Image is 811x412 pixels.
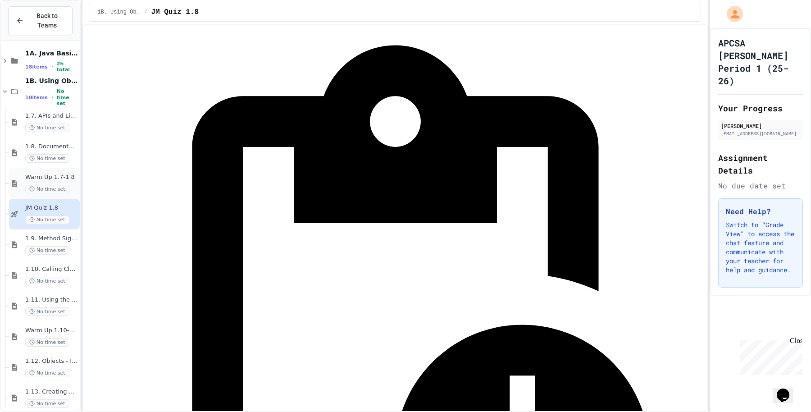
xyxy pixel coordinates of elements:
span: No time set [57,88,78,106]
span: • [51,63,53,70]
span: 1.7. APIs and Libraries [25,112,78,120]
span: No time set [25,338,69,347]
span: 1B. Using Objects [97,9,141,16]
iframe: chat widget [736,337,802,375]
span: Back to Teams [29,11,65,30]
h1: APCSA [PERSON_NAME] Period 1 (25-26) [718,37,803,87]
span: / [144,9,147,16]
span: 1A. Java Basics [25,49,78,57]
div: [PERSON_NAME] [721,122,800,130]
span: 1.13. Creating and Initializing Objects: Constructors [25,388,78,396]
span: JM Quiz 1.8 [25,204,78,212]
span: No time set [25,399,69,408]
h2: Assignment Details [718,151,803,177]
span: No time set [25,369,69,377]
span: No time set [25,307,69,316]
span: Warm Up 1.10-1.11 [25,327,78,334]
span: No time set [25,246,69,255]
span: 1.12. Objects - Instances of Classes [25,357,78,365]
span: 1.9. Method Signatures [25,235,78,243]
span: • [51,94,53,101]
div: No due date set [718,180,803,191]
h2: Your Progress [718,102,803,114]
button: Back to Teams [8,6,73,35]
span: No time set [25,154,69,163]
h3: Need Help? [726,206,795,217]
span: No time set [25,185,69,193]
span: 2h total [57,61,78,73]
iframe: chat widget [773,376,802,403]
span: No time set [25,124,69,132]
p: Switch to "Grade View" to access the chat feature and communicate with your teacher for help and ... [726,220,795,275]
span: 10 items [25,95,48,101]
span: 1.10. Calling Class Methods [25,266,78,273]
span: 18 items [25,64,48,70]
span: Warm Up 1.7-1.8 [25,174,78,181]
div: [EMAIL_ADDRESS][DOMAIN_NAME] [721,130,800,137]
div: Chat with us now!Close [4,4,62,57]
span: No time set [25,277,69,285]
span: 1B. Using Objects [25,77,78,85]
span: 1.11. Using the Math Class [25,296,78,304]
span: JM Quiz 1.8 [151,7,199,18]
span: 1.8. Documentation with Comments and Preconditions [25,143,78,151]
span: No time set [25,215,69,224]
div: My Account [717,4,745,24]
